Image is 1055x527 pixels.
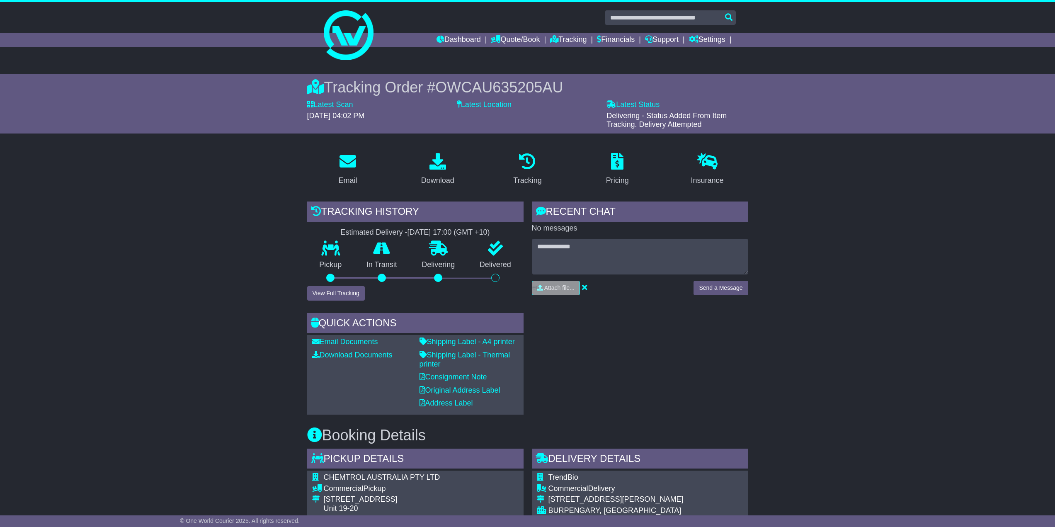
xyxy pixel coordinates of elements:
button: View Full Tracking [307,286,365,301]
span: Commercial [324,484,364,493]
p: Delivering [410,260,468,270]
div: Download [421,175,454,186]
span: Delivering - Status Added From Item Tracking. Delivery Attempted [606,112,727,129]
a: Support [645,33,679,47]
div: Quick Actions [307,313,524,335]
div: Pricing [606,175,629,186]
div: [STREET_ADDRESS] [324,495,483,504]
div: Tracking Order # [307,78,748,96]
span: CHEMTROL AUSTRALIA PTY LTD [324,473,440,481]
div: [DATE] 17:00 (GMT +10) [407,228,490,237]
div: [STREET_ADDRESS][PERSON_NAME] [548,495,736,504]
h3: Booking Details [307,427,748,444]
label: Latest Status [606,100,660,109]
a: Shipping Label - Thermal printer [420,351,510,368]
button: Send a Message [694,281,748,295]
a: Address Label [420,399,473,407]
p: Delivered [467,260,524,270]
a: Original Address Label [420,386,500,394]
a: Pricing [601,150,634,189]
label: Latest Location [457,100,512,109]
span: OWCAU635205AU [435,79,563,96]
div: Pickup [324,484,483,493]
a: Email Documents [312,338,378,346]
div: Tracking history [307,202,524,224]
p: Pickup [307,260,354,270]
div: Unit 19-20 [324,504,483,513]
div: Delivery [548,484,736,493]
a: Quote/Book [491,33,540,47]
p: No messages [532,224,748,233]
a: Tracking [508,150,547,189]
div: Tracking [513,175,541,186]
div: Delivery Details [532,449,748,471]
span: TrendBio [548,473,578,481]
div: Email [338,175,357,186]
a: Download [416,150,460,189]
a: Email [333,150,362,189]
a: Insurance [686,150,729,189]
div: RECENT CHAT [532,202,748,224]
a: Settings [689,33,725,47]
a: Consignment Note [420,373,487,381]
p: In Transit [354,260,410,270]
div: Insurance [691,175,724,186]
div: BURPENGARY, [GEOGRAPHIC_DATA] [548,506,736,515]
a: Financials [597,33,635,47]
a: Tracking [550,33,587,47]
a: Download Documents [312,351,393,359]
span: [DATE] 04:02 PM [307,112,365,120]
div: Estimated Delivery - [307,228,524,237]
a: Shipping Label - A4 printer [420,338,515,346]
a: Dashboard [437,33,481,47]
span: © One World Courier 2025. All rights reserved. [180,517,300,524]
label: Latest Scan [307,100,353,109]
span: Commercial [548,484,588,493]
div: Pickup Details [307,449,524,471]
